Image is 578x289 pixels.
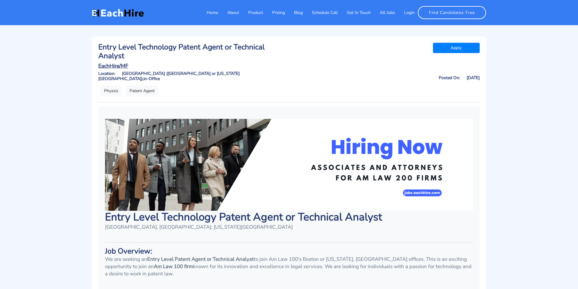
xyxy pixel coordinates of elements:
[154,263,193,270] strong: Am Law 100 firm
[371,6,395,19] a: All Jobs
[218,6,239,19] a: About
[263,6,285,19] a: Pricing
[239,6,263,19] a: Product
[98,43,286,61] h3: Entry Level Technology Patent Agent or Technical Analyst
[144,76,160,82] span: in-Office
[395,6,415,19] a: Login
[105,223,473,231] p: [GEOGRAPHIC_DATA], [GEOGRAPHIC_DATA]; [US_STATE][GEOGRAPHIC_DATA]
[98,62,128,69] u: EachHire/MF
[147,256,254,263] strong: Entry Level Patent Agent or Technical Analyst
[105,211,473,223] h1: Entry Level Technology Patent Agent or Technical Analyst
[285,6,303,19] a: Blog
[303,6,338,19] a: Schedule Call
[92,8,144,17] img: EachHire Logo
[433,43,480,53] a: Apply
[418,6,486,19] a: Find Candidates Free
[338,6,371,19] a: Get In Touch
[105,119,473,211] img: 6f3ab968-704b-4eae-a25a-59f4c0aac5a3
[292,76,480,81] h6: Posted On: [DATE]
[98,63,286,69] a: EachHire/MF
[98,71,286,82] h6: Location: [GEOGRAPHIC_DATA] ([GEOGRAPHIC_DATA] or [US_STATE][GEOGRAPHIC_DATA]),
[105,246,152,256] strong: Job Overview:
[198,6,218,19] a: Home
[105,256,473,277] p: We are seeking an to join Am Law 100's Boston or [US_STATE], [GEOGRAPHIC_DATA] offices. This is a...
